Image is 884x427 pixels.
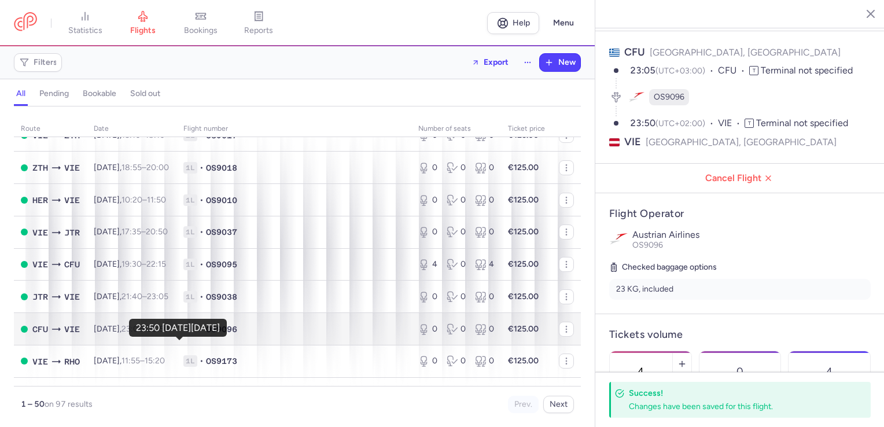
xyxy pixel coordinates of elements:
time: 21:40 [121,292,142,301]
button: Prev. [508,396,539,413]
button: Export [464,53,516,72]
span: VIE [64,323,80,336]
time: 11:55 [121,356,140,366]
h4: Success! [629,388,845,399]
span: OS9037 [206,226,237,238]
span: VIE [64,194,80,207]
li: 23 KG, included [609,279,871,300]
time: 23:05 [147,292,168,301]
span: 1L [183,291,197,303]
span: Cancel Flight [605,173,875,183]
time: 15:20 [145,356,165,366]
span: bookings [184,25,218,36]
strong: €125.00 [508,292,539,301]
div: 23:50 [DATE][DATE] [136,323,220,333]
th: Ticket price [501,120,552,138]
figure: OS airline logo [628,89,644,105]
span: JTR [32,290,48,303]
span: RHO [64,355,80,368]
time: 23:05 [121,324,143,334]
div: 0 [447,194,466,206]
time: 10:20 [121,195,142,205]
span: • [200,355,204,367]
span: CFU [32,323,48,336]
span: – [121,324,169,334]
div: 4 [475,259,494,270]
a: Help [487,12,539,34]
h4: Tickets volume [609,328,871,341]
h4: sold out [130,89,160,99]
span: – [121,195,166,205]
button: Menu [546,12,581,34]
div: 0 [418,162,437,174]
h4: bookable [83,89,116,99]
time: 19:30 [121,259,142,269]
span: 1L [183,226,197,238]
span: OS9096 [632,240,663,250]
span: CFU [64,258,80,271]
span: Export [484,58,509,67]
h4: Flight Operator [609,207,871,220]
span: – [121,292,168,301]
p: 4 [826,366,833,377]
div: 0 [447,323,466,335]
div: 0 [475,226,494,238]
h5: Checked baggage options [609,260,871,274]
h4: pending [39,89,69,99]
span: VIE [32,226,48,239]
div: 0 [447,259,466,270]
p: 0 [736,366,743,377]
th: Flight number [176,120,411,138]
span: HER [32,194,48,207]
time: 22:15 [146,259,166,269]
a: flights [114,10,172,36]
span: (UTC+02:00) [655,119,705,128]
strong: €125.00 [508,259,539,269]
span: [DATE], [94,163,169,172]
div: Changes have been saved for this flight. [629,401,845,412]
time: 23:05 [630,65,655,76]
span: statistics [68,25,102,36]
span: T [745,119,754,128]
span: 1L [183,259,197,270]
span: New [558,58,576,67]
strong: €125.00 [508,324,539,334]
span: VIE [32,258,48,271]
span: [GEOGRAPHIC_DATA], [GEOGRAPHIC_DATA] [650,47,841,58]
span: [DATE], [94,356,165,366]
span: [GEOGRAPHIC_DATA], [GEOGRAPHIC_DATA] [646,135,837,149]
span: • [200,259,204,270]
span: flights [130,25,156,36]
span: VIE [718,117,745,130]
div: 0 [475,291,494,303]
span: – [121,227,168,237]
span: VIE [64,290,80,303]
div: 0 [447,162,466,174]
div: 0 [475,162,494,174]
span: OS9018 [206,162,237,174]
div: 0 [418,194,437,206]
th: number of seats [411,120,501,138]
a: bookings [172,10,230,36]
span: OS9095 [206,259,237,270]
div: 0 [475,355,494,367]
span: Terminal not specified [761,65,853,76]
strong: €125.00 [508,163,539,172]
span: ZTH [32,161,48,174]
strong: €125.00 [508,195,539,205]
span: VIE [64,161,80,174]
span: (UTC+03:00) [655,66,705,76]
div: 0 [418,323,437,335]
span: 1L [183,162,197,174]
button: Filters [14,54,61,71]
strong: 1 – 50 [21,399,45,409]
span: OS9173 [206,355,237,367]
div: 0 [447,226,466,238]
span: [DATE], [94,259,166,269]
strong: €125.00 [508,227,539,237]
div: 0 [418,355,437,367]
span: VIE [624,135,641,149]
div: 0 [475,194,494,206]
strong: €125.00 [508,356,539,366]
span: T [749,66,758,75]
